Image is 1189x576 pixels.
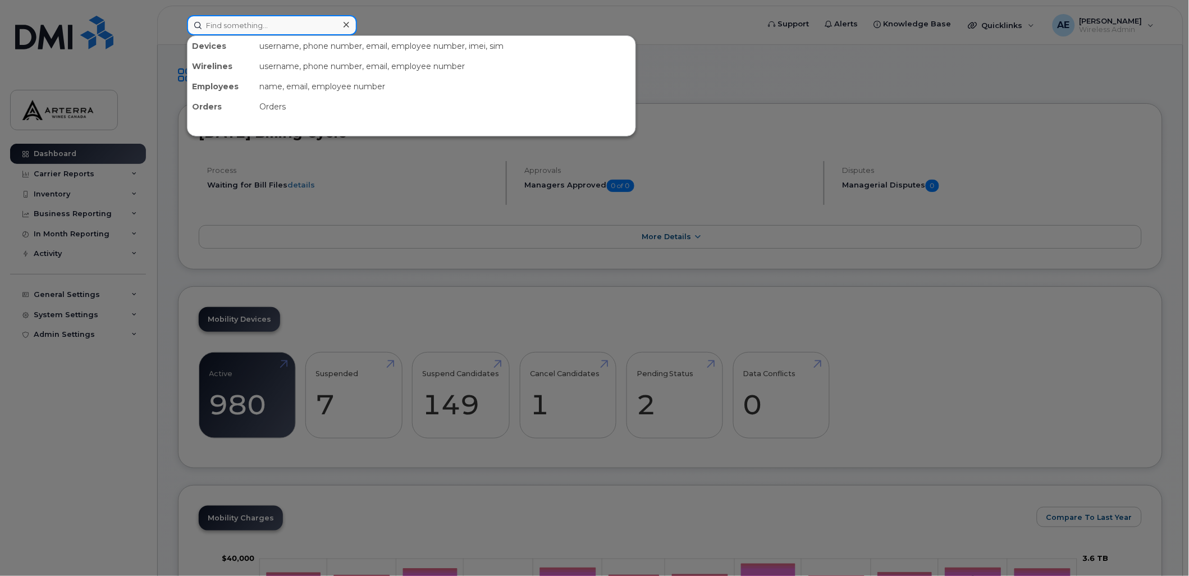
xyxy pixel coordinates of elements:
div: username, phone number, email, employee number [255,56,635,76]
div: Employees [188,76,255,97]
div: username, phone number, email, employee number, imei, sim [255,36,635,56]
div: Orders [255,97,635,117]
div: name, email, employee number [255,76,635,97]
div: Orders [188,97,255,117]
div: Devices [188,36,255,56]
div: Wirelines [188,56,255,76]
